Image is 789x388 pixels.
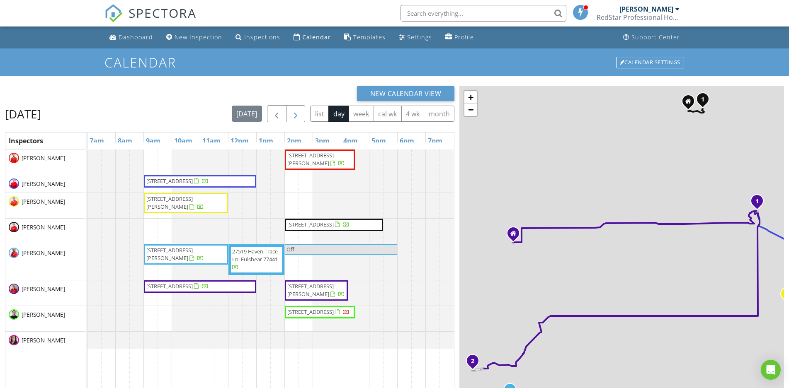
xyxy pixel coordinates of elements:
[701,97,704,103] i: 1
[369,134,388,147] a: 5pm
[310,106,329,122] button: list
[703,99,708,104] div: 13303 Golden Valley Dr, CYPRESS, TX 77429
[442,30,477,45] a: Company Profile
[9,196,19,207] img: 0bb69521658f43df87d48accff9a2cd6.jpeg
[5,106,41,122] h2: [DATE]
[401,5,566,22] input: Search everything...
[631,33,680,41] div: Support Center
[87,134,106,147] a: 7am
[471,359,474,364] i: 2
[353,33,386,41] div: Templates
[357,86,455,101] button: New Calendar View
[401,106,425,122] button: 4 wk
[513,233,518,238] div: 27607 Beachside Arbor Dr, Katy TX 77493
[163,30,226,45] a: New Inspection
[146,177,193,185] span: [STREET_ADDRESS]
[20,249,67,257] span: [PERSON_NAME]
[20,223,67,231] span: [PERSON_NAME]
[9,178,19,189] img: 3afbe1c090da473eabf25b9f2cf3d9e6.jpeg
[20,285,67,293] span: [PERSON_NAME]
[287,308,334,316] span: [STREET_ADDRESS]
[200,134,223,147] a: 11am
[20,311,67,319] span: [PERSON_NAME]
[119,33,153,41] div: Dashboard
[341,134,360,147] a: 4pm
[407,33,432,41] div: Settings
[9,153,19,163] img: bd50179cbe224d8fbb57ac7115055d8a.jpeg
[398,134,416,147] a: 6pm
[104,55,685,70] h1: Calendar
[9,309,19,320] img: redstar_photo_copy.jpeg
[755,199,759,205] i: 1
[615,56,685,69] a: Calendar Settings
[287,152,334,167] span: [STREET_ADDRESS][PERSON_NAME]
[464,104,477,116] a: Zoom out
[104,11,197,29] a: SPECTORA
[761,360,781,380] div: Open Intercom Messenger
[426,134,444,147] a: 7pm
[146,195,193,210] span: [STREET_ADDRESS][PERSON_NAME]
[313,134,332,147] a: 3pm
[287,282,334,298] span: [STREET_ADDRESS][PERSON_NAME]
[228,134,251,147] a: 12pm
[20,180,67,188] span: [PERSON_NAME]
[285,134,303,147] a: 2pm
[146,246,193,262] span: [STREET_ADDRESS][PERSON_NAME]
[349,106,374,122] button: week
[20,336,67,345] span: [PERSON_NAME]
[146,282,193,290] span: [STREET_ADDRESS]
[232,248,278,263] span: 27519 Haven Trace Ln, Fulshear 77441
[106,30,156,45] a: Dashboard
[116,134,134,147] a: 8am
[396,30,435,45] a: Settings
[9,248,19,258] img: fe064295285d4cf68231f3371ff98b7e.jpeg
[20,198,67,206] span: [PERSON_NAME]
[374,106,402,122] button: cal wk
[9,335,19,345] img: img_3096.jpeg
[688,101,693,106] div: 14414 Cypress Branch Dr, Cypress TX 77429
[287,221,334,228] span: [STREET_ADDRESS]
[175,33,222,41] div: New Inspection
[244,33,280,41] div: Inspections
[290,30,334,45] a: Calendar
[597,13,680,22] div: RedStar Professional Home Inspection, Inc
[232,30,284,45] a: Inspections
[341,30,389,45] a: Templates
[424,106,454,122] button: month
[616,57,684,68] div: Calendar Settings
[9,222,19,232] img: 0703ed6c40cd4054a484e7bc859583a9.jpeg
[9,284,19,294] img: img_6526.jpeg
[172,134,194,147] a: 10am
[20,154,67,162] span: [PERSON_NAME]
[9,136,43,145] span: Inspectors
[620,30,683,45] a: Support Center
[267,105,286,122] button: Previous day
[232,106,262,122] button: [DATE]
[328,106,349,122] button: day
[104,4,123,22] img: The Best Home Inspection Software - Spectora
[257,134,275,147] a: 1pm
[129,4,197,22] span: SPECTORA
[286,105,306,122] button: Next day
[619,5,673,13] div: [PERSON_NAME]
[464,91,477,104] a: Zoom in
[454,33,474,41] div: Profile
[302,33,331,41] div: Calendar
[144,134,163,147] a: 9am
[286,246,294,253] span: Off
[757,201,762,206] div: 8 Epernay Pl, Jersey Village, TX 77040
[473,361,478,366] div: 30531 White Cliff Ct, TX 77423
